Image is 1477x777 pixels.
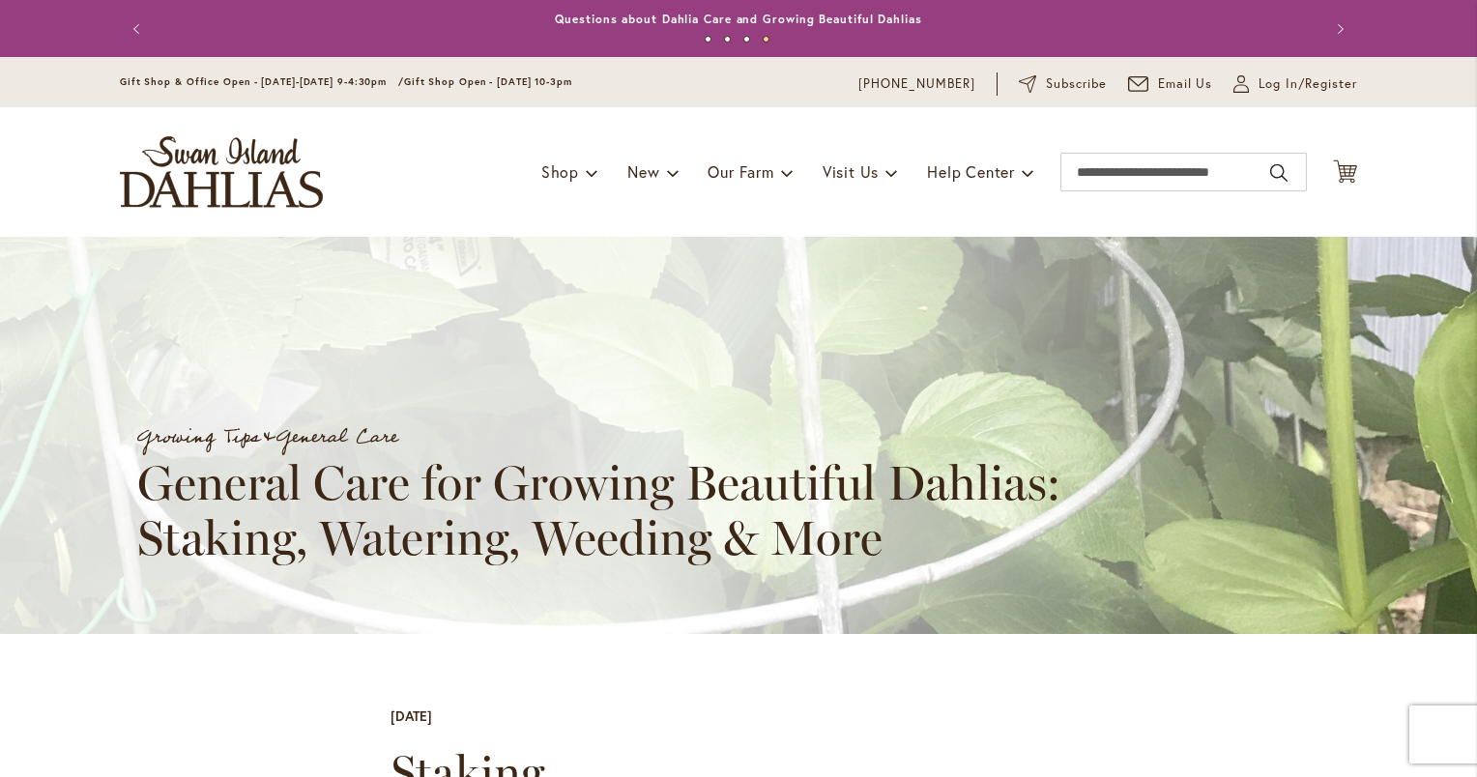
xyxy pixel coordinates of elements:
button: 2 of 4 [724,36,731,43]
span: Gift Shop Open - [DATE] 10-3pm [404,75,572,88]
span: Log In/Register [1259,74,1357,94]
span: Shop [541,161,579,182]
a: General Care [276,418,397,455]
a: Questions about Dahlia Care and Growing Beautiful Dahlias [555,12,921,26]
button: 1 of 4 [705,36,711,43]
span: Visit Us [823,161,879,182]
h1: General Care for Growing Beautiful Dahlias: Staking, Watering, Weeding & More [137,455,1065,566]
button: 4 of 4 [763,36,769,43]
div: [DATE] [391,706,432,726]
a: Email Us [1128,74,1213,94]
span: Help Center [927,161,1015,182]
div: & [137,420,1375,455]
span: Our Farm [708,161,773,182]
span: New [627,161,659,182]
button: Next [1318,10,1357,48]
button: Previous [120,10,159,48]
span: Subscribe [1046,74,1107,94]
a: store logo [120,136,323,208]
a: Subscribe [1019,74,1107,94]
span: Gift Shop & Office Open - [DATE]-[DATE] 9-4:30pm / [120,75,404,88]
a: Growing Tips [137,418,260,455]
a: [PHONE_NUMBER] [858,74,975,94]
button: 3 of 4 [743,36,750,43]
span: Email Us [1158,74,1213,94]
a: Log In/Register [1233,74,1357,94]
